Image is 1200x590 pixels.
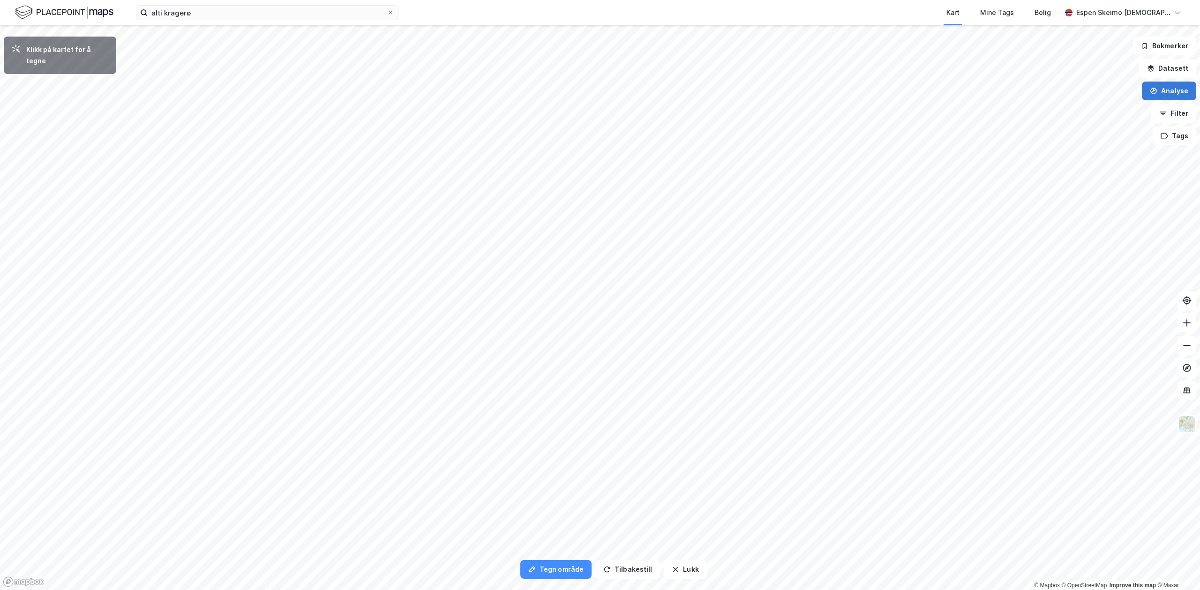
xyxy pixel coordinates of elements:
[664,560,706,579] button: Lukk
[1139,59,1196,78] button: Datasett
[1110,582,1156,589] a: Improve this map
[1035,7,1051,18] div: Bolig
[26,44,109,67] div: Klikk på kartet for å tegne
[520,560,592,579] button: Tegn område
[1151,104,1196,123] button: Filter
[3,576,44,587] a: Mapbox homepage
[1062,582,1107,589] a: OpenStreetMap
[1153,127,1196,145] button: Tags
[1153,545,1200,590] div: Kontrollprogram for chat
[1076,7,1170,18] div: Espen Skeimo [DEMOGRAPHIC_DATA]
[1142,82,1196,100] button: Analyse
[1133,37,1196,55] button: Bokmerker
[15,4,113,21] img: logo.f888ab2527a4732fd821a326f86c7f29.svg
[1178,415,1196,433] img: Z
[980,7,1014,18] div: Mine Tags
[946,7,960,18] div: Kart
[148,6,387,20] input: Søk på adresse, matrikkel, gårdeiere, leietakere eller personer
[595,560,660,579] button: Tilbakestill
[1034,582,1060,589] a: Mapbox
[1153,545,1200,590] iframe: Chat Widget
